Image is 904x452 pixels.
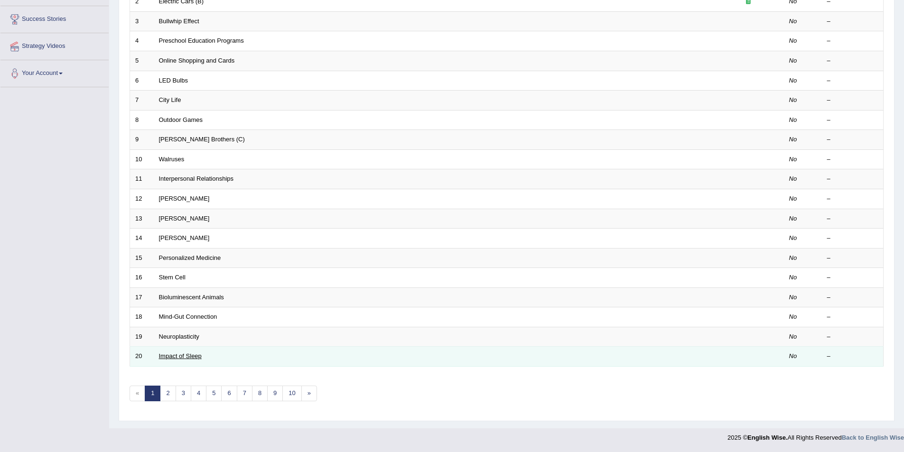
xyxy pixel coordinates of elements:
[827,135,878,144] div: –
[0,6,109,30] a: Success Stories
[789,175,797,182] em: No
[727,428,904,442] div: 2025 © All Rights Reserved
[159,234,210,241] a: [PERSON_NAME]
[827,293,878,302] div: –
[827,352,878,361] div: –
[159,313,217,320] a: Mind-Gut Connection
[827,194,878,203] div: –
[145,386,160,401] a: 1
[282,386,301,401] a: 10
[827,155,878,164] div: –
[130,51,154,71] td: 5
[206,386,222,401] a: 5
[789,136,797,143] em: No
[789,215,797,222] em: No
[130,209,154,229] td: 13
[827,234,878,243] div: –
[159,136,245,143] a: [PERSON_NAME] Brothers (C)
[159,77,188,84] a: LED Bulbs
[789,313,797,320] em: No
[130,169,154,189] td: 11
[191,386,206,401] a: 4
[130,189,154,209] td: 12
[130,347,154,367] td: 20
[130,229,154,249] td: 14
[827,37,878,46] div: –
[827,175,878,184] div: –
[789,57,797,64] em: No
[159,352,202,360] a: Impact of Sleep
[159,96,181,103] a: City Life
[159,116,203,123] a: Outdoor Games
[159,156,185,163] a: Walruses
[252,386,268,401] a: 8
[789,234,797,241] em: No
[0,60,109,84] a: Your Account
[237,386,252,401] a: 7
[827,214,878,223] div: –
[827,116,878,125] div: –
[221,386,237,401] a: 6
[159,274,186,281] a: Stem Cell
[130,268,154,288] td: 16
[789,333,797,340] em: No
[827,96,878,105] div: –
[827,254,878,263] div: –
[130,71,154,91] td: 6
[789,37,797,44] em: No
[789,156,797,163] em: No
[0,33,109,57] a: Strategy Videos
[160,386,176,401] a: 2
[789,116,797,123] em: No
[130,327,154,347] td: 19
[827,273,878,282] div: –
[789,77,797,84] em: No
[842,434,904,441] a: Back to English Wise
[130,31,154,51] td: 4
[789,195,797,202] em: No
[130,91,154,111] td: 7
[159,215,210,222] a: [PERSON_NAME]
[176,386,191,401] a: 3
[159,37,244,44] a: Preschool Education Programs
[827,332,878,341] div: –
[827,56,878,65] div: –
[159,175,234,182] a: Interpersonal Relationships
[130,386,145,401] span: «
[159,57,235,64] a: Online Shopping and Cards
[789,352,797,360] em: No
[789,254,797,261] em: No
[301,386,317,401] a: »
[789,274,797,281] em: No
[130,287,154,307] td: 17
[789,18,797,25] em: No
[159,294,224,301] a: Bioluminescent Animals
[827,313,878,322] div: –
[789,96,797,103] em: No
[130,110,154,130] td: 8
[747,434,787,441] strong: English Wise.
[130,11,154,31] td: 3
[130,130,154,150] td: 9
[827,17,878,26] div: –
[789,294,797,301] em: No
[159,333,199,340] a: Neuroplasticity
[159,18,199,25] a: Bullwhip Effect
[267,386,283,401] a: 9
[159,254,221,261] a: Personalized Medicine
[130,307,154,327] td: 18
[130,248,154,268] td: 15
[827,76,878,85] div: –
[159,195,210,202] a: [PERSON_NAME]
[130,149,154,169] td: 10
